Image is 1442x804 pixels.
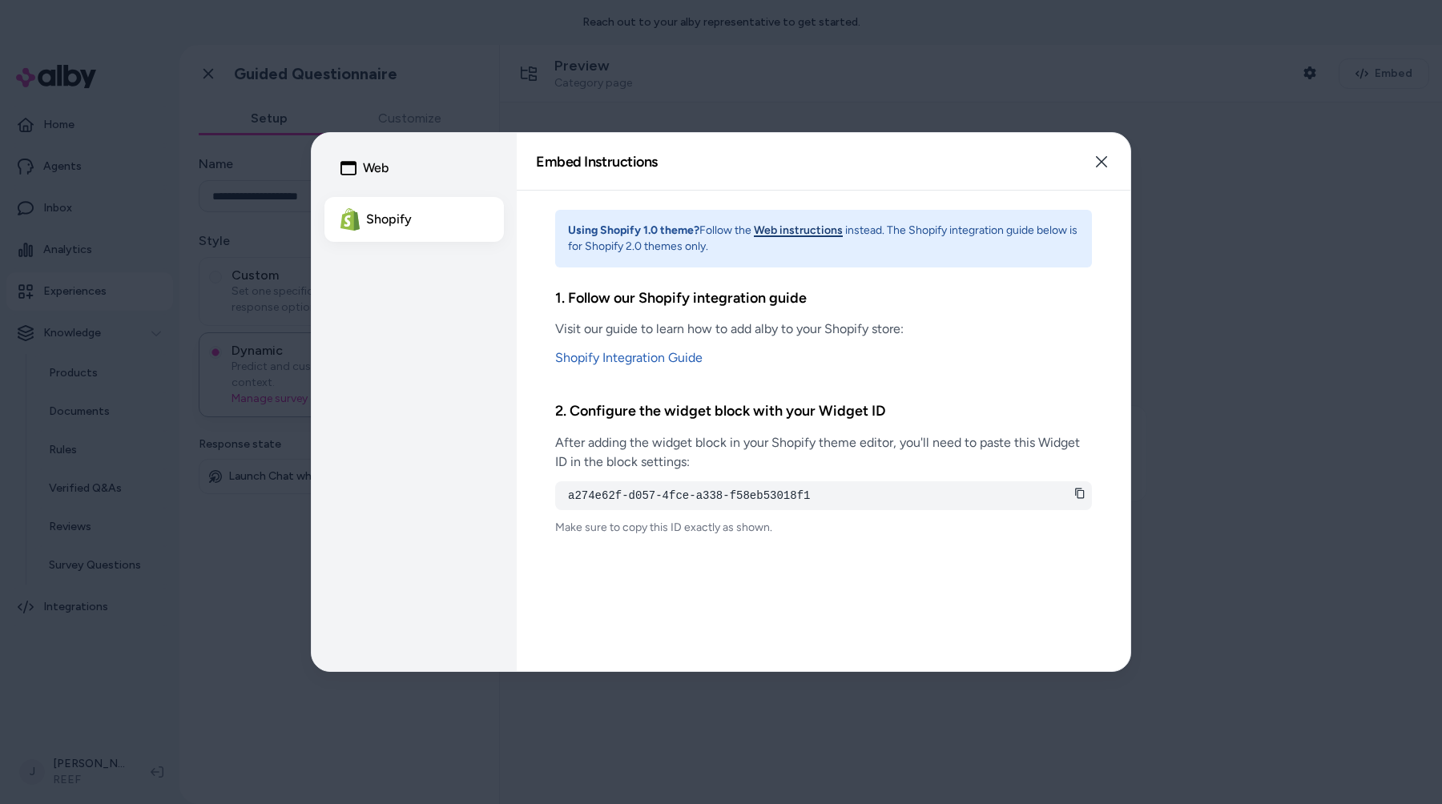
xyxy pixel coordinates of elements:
h3: 1. Follow our Shopify integration guide [555,287,1092,310]
p: After adding the widget block in your Shopify theme editor, you'll need to paste this Widget ID i... [555,433,1092,472]
button: Shopify [324,197,504,242]
strong: Using Shopify 1.0 theme? [568,223,699,237]
p: Make sure to copy this ID exactly as shown. [555,520,1092,536]
a: Shopify Integration Guide [555,348,1092,368]
h2: Embed Instructions [536,155,658,169]
button: Web instructions [754,223,843,239]
p: Visit our guide to learn how to add alby to your Shopify store: [555,320,1092,339]
h3: 2. Configure the widget block with your Widget ID [555,400,1092,423]
p: Follow the instead. The Shopify integration guide below is for Shopify 2.0 themes only. [568,223,1079,255]
pre: a274e62f-d057-4fce-a338-f58eb53018f1 [568,488,1079,504]
button: Web [324,146,504,191]
img: Shopify Logo [340,208,360,230]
